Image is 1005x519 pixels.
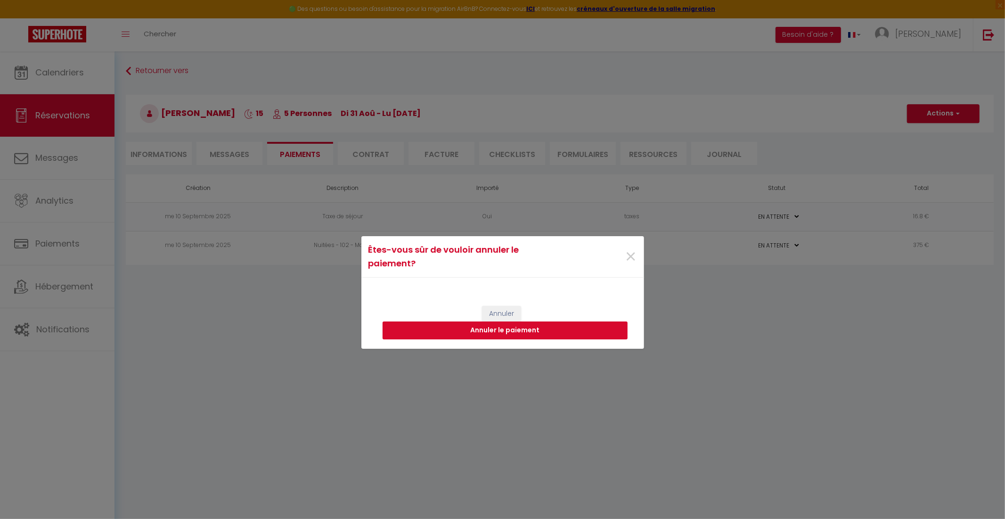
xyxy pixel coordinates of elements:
[368,243,543,270] h4: Êtes-vous sûr de vouloir annuler le paiement?
[8,4,36,32] button: Ouvrir le widget de chat LiveChat
[625,243,637,271] span: ×
[625,247,637,267] button: Close
[482,306,521,322] button: Annuler
[383,321,628,339] button: Annuler le paiement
